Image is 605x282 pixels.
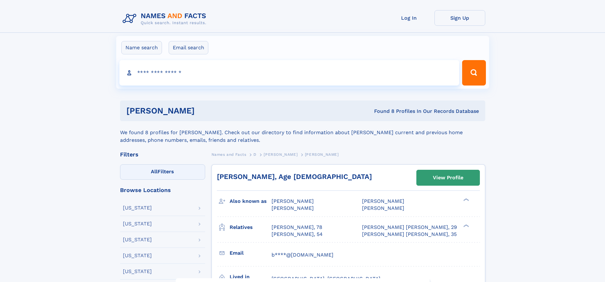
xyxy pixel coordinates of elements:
[120,10,212,27] img: Logo Names and Facts
[253,150,257,158] a: D
[433,170,463,185] div: View Profile
[230,222,272,233] h3: Relatives
[120,121,485,144] div: We found 8 profiles for [PERSON_NAME]. Check out our directory to find information about [PERSON_...
[362,198,404,204] span: [PERSON_NAME]
[417,170,480,185] a: View Profile
[362,224,457,231] a: [PERSON_NAME] [PERSON_NAME], 29
[253,152,257,157] span: D
[362,231,457,238] a: [PERSON_NAME] [PERSON_NAME], 35
[462,224,469,228] div: ❯
[123,205,152,210] div: [US_STATE]
[120,152,205,157] div: Filters
[305,152,339,157] span: [PERSON_NAME]
[462,60,486,86] button: Search Button
[119,60,460,86] input: search input
[264,150,298,158] a: [PERSON_NAME]
[212,150,246,158] a: Names and Facts
[123,253,152,258] div: [US_STATE]
[123,237,152,242] div: [US_STATE]
[384,10,434,26] a: Log In
[126,107,285,115] h1: [PERSON_NAME]
[272,198,314,204] span: [PERSON_NAME]
[230,196,272,207] h3: Also known as
[362,205,404,211] span: [PERSON_NAME]
[272,231,323,238] a: [PERSON_NAME], 54
[272,224,322,231] a: [PERSON_NAME], 78
[230,248,272,258] h3: Email
[120,187,205,193] div: Browse Locations
[123,269,152,274] div: [US_STATE]
[217,173,372,181] a: [PERSON_NAME], Age [DEMOGRAPHIC_DATA]
[120,164,205,180] label: Filters
[264,152,298,157] span: [PERSON_NAME]
[121,41,162,54] label: Name search
[462,198,469,202] div: ❯
[434,10,485,26] a: Sign Up
[151,169,158,175] span: All
[272,276,380,282] span: [GEOGRAPHIC_DATA], [GEOGRAPHIC_DATA]
[169,41,208,54] label: Email search
[284,108,479,115] div: Found 8 Profiles In Our Records Database
[272,205,314,211] span: [PERSON_NAME]
[123,221,152,226] div: [US_STATE]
